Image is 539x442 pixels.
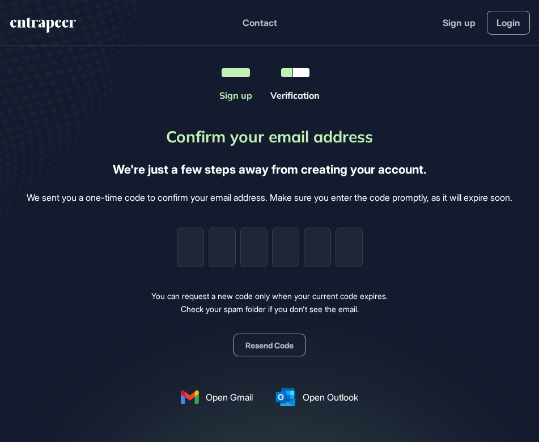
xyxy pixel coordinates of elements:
div: Confirm your email address [166,125,373,149]
a: Open Gmail [181,390,253,404]
a: Open Outlook [275,388,358,406]
div: You can request a new code only when your current code expires. Check your spam folder if you don... [151,290,388,315]
button: Resend Code [234,334,305,356]
div: We sent you a one-time code to confirm your email address. Make sure you enter the code promptly,... [27,191,512,205]
span: Open Outlook [303,390,358,404]
a: entrapeer-logo [9,18,77,37]
div: Sign up [219,89,252,102]
div: Verification [270,89,320,102]
a: Login [487,11,530,35]
button: Contact [243,15,277,30]
span: Open Gmail [206,390,253,404]
div: We're just a few steps away from creating your account. [113,160,427,179]
a: Sign up [443,16,476,30]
